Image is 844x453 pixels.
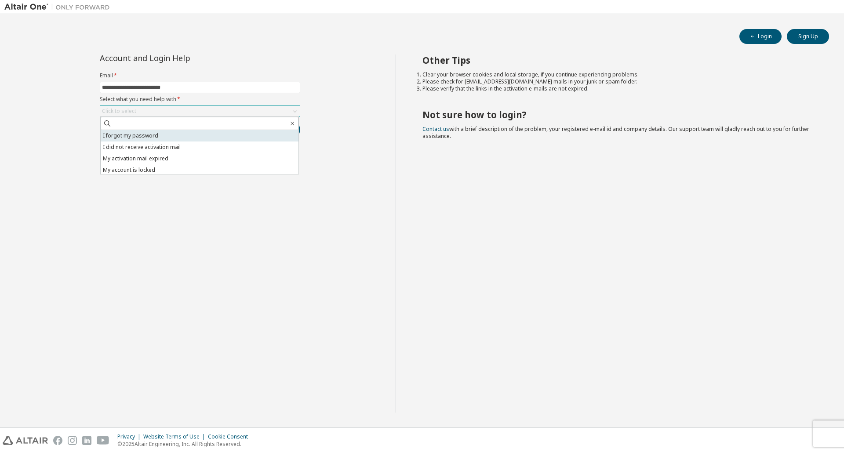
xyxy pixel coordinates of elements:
div: Website Terms of Use [143,433,208,440]
div: Account and Login Help [100,54,260,62]
img: altair_logo.svg [3,436,48,445]
div: Privacy [117,433,143,440]
label: Select what you need help with [100,96,300,103]
img: facebook.svg [53,436,62,445]
li: I forgot my password [101,130,298,141]
a: Contact us [422,125,449,133]
h2: Not sure how to login? [422,109,814,120]
div: Click to select [100,106,300,116]
li: Clear your browser cookies and local storage, if you continue experiencing problems. [422,71,814,78]
label: Email [100,72,300,79]
img: Altair One [4,3,114,11]
p: © 2025 Altair Engineering, Inc. All Rights Reserved. [117,440,253,448]
img: linkedin.svg [82,436,91,445]
img: instagram.svg [68,436,77,445]
li: Please check for [EMAIL_ADDRESS][DOMAIN_NAME] mails in your junk or spam folder. [422,78,814,85]
div: Click to select [102,108,136,115]
li: Please verify that the links in the activation e-mails are not expired. [422,85,814,92]
img: youtube.svg [97,436,109,445]
h2: Other Tips [422,54,814,66]
div: Cookie Consent [208,433,253,440]
button: Sign Up [787,29,829,44]
span: with a brief description of the problem, your registered e-mail id and company details. Our suppo... [422,125,809,140]
button: Login [739,29,782,44]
